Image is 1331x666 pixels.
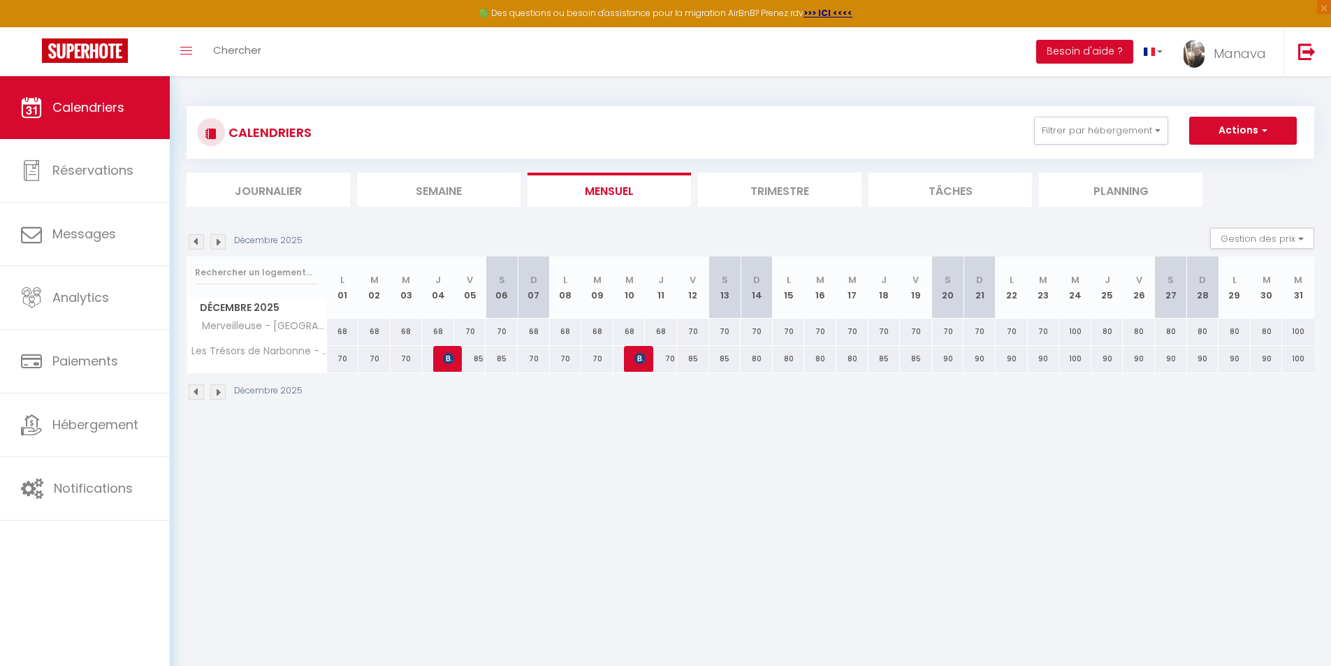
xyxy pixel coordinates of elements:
th: 20 [932,256,964,319]
div: 85 [868,346,901,372]
div: 90 [1187,346,1219,372]
div: 90 [1219,346,1251,372]
button: Actions [1189,117,1297,145]
th: 01 [327,256,359,319]
th: 11 [645,256,677,319]
div: 70 [773,319,805,345]
abbr: J [435,273,441,287]
div: 100 [1282,346,1314,372]
div: 80 [1155,319,1187,345]
div: 68 [422,319,454,345]
input: Rechercher un logement... [195,260,319,285]
abbr: V [912,273,919,287]
th: 22 [996,256,1028,319]
div: 90 [963,346,996,372]
div: 70 [358,346,391,372]
div: 90 [932,346,964,372]
div: 68 [327,319,359,345]
th: 15 [773,256,805,319]
abbr: L [1232,273,1237,287]
abbr: S [722,273,728,287]
li: Mensuel [528,173,691,207]
div: 68 [358,319,391,345]
abbr: V [690,273,696,287]
div: 68 [391,319,423,345]
div: 90 [1155,346,1187,372]
th: 19 [900,256,932,319]
div: 90 [1028,346,1060,372]
span: Chercher [213,43,261,57]
span: Réservations [52,161,133,179]
div: 90 [1123,346,1155,372]
abbr: L [1010,273,1014,287]
div: 70 [709,319,741,345]
abbr: M [1039,273,1047,287]
th: 05 [454,256,486,319]
abbr: M [593,273,602,287]
div: 80 [773,346,805,372]
p: Décembre 2025 [234,234,303,247]
li: Tâches [868,173,1032,207]
div: 68 [645,319,677,345]
th: 12 [677,256,709,319]
th: 21 [963,256,996,319]
abbr: M [1263,273,1271,287]
a: ... Manava [1173,27,1283,76]
div: 70 [550,346,582,372]
img: logout [1298,43,1316,60]
abbr: D [753,273,760,287]
th: 09 [581,256,613,319]
abbr: M [816,273,824,287]
th: 04 [422,256,454,319]
div: 85 [709,346,741,372]
div: 100 [1059,346,1091,372]
div: 85 [454,346,486,372]
div: 85 [900,346,932,372]
div: 80 [836,346,868,372]
img: Super Booking [42,38,128,63]
abbr: S [499,273,505,287]
div: 70 [454,319,486,345]
abbr: M [1294,273,1302,287]
li: Journalier [187,173,350,207]
th: 06 [486,256,518,319]
abbr: M [848,273,857,287]
button: Gestion des prix [1210,228,1314,249]
div: 70 [645,346,677,372]
th: 13 [709,256,741,319]
div: 68 [550,319,582,345]
li: Semaine [357,173,521,207]
div: 70 [741,319,773,345]
abbr: D [530,273,537,287]
th: 08 [550,256,582,319]
div: 90 [996,346,1028,372]
li: Planning [1039,173,1202,207]
abbr: S [1168,273,1174,287]
button: Filtrer par hébergement [1034,117,1168,145]
span: Wing Man Lau [634,345,645,372]
th: 18 [868,256,901,319]
div: 85 [486,346,518,372]
div: 70 [327,346,359,372]
div: 80 [1219,319,1251,345]
div: 70 [963,319,996,345]
abbr: L [563,273,567,287]
abbr: S [945,273,951,287]
div: 68 [581,319,613,345]
div: 100 [1282,319,1314,345]
th: 24 [1059,256,1091,319]
span: Les Trésors de Narbonne - Escape Room - Cathédrale [189,346,329,356]
abbr: D [976,273,983,287]
a: >>> ICI <<<< [803,7,852,19]
span: Décembre 2025 [187,298,326,318]
span: Messages [52,225,116,242]
div: 70 [996,319,1028,345]
th: 27 [1155,256,1187,319]
li: Trimestre [698,173,861,207]
th: 23 [1028,256,1060,319]
p: Décembre 2025 [234,384,303,398]
h3: CALENDRIERS [225,117,312,148]
abbr: D [1199,273,1206,287]
div: 70 [1028,319,1060,345]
